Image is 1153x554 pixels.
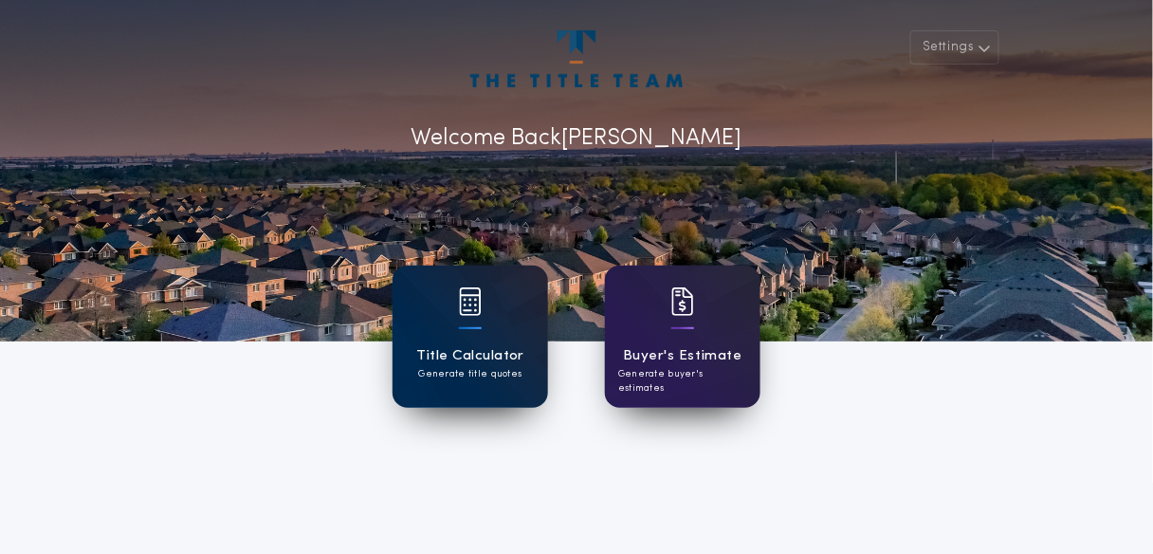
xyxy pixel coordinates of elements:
a: card iconBuyer's EstimateGenerate buyer's estimates [605,266,760,408]
img: card icon [671,287,694,316]
p: Welcome Back [PERSON_NAME] [412,121,742,156]
h1: Buyer's Estimate [623,345,741,367]
h1: Title Calculator [416,345,524,367]
p: Generate buyer's estimates [618,367,747,396]
a: card iconTitle CalculatorGenerate title quotes [393,266,548,408]
img: card icon [459,287,482,316]
button: Settings [910,30,999,65]
img: account-logo [470,30,683,87]
p: Generate title quotes [418,367,522,381]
